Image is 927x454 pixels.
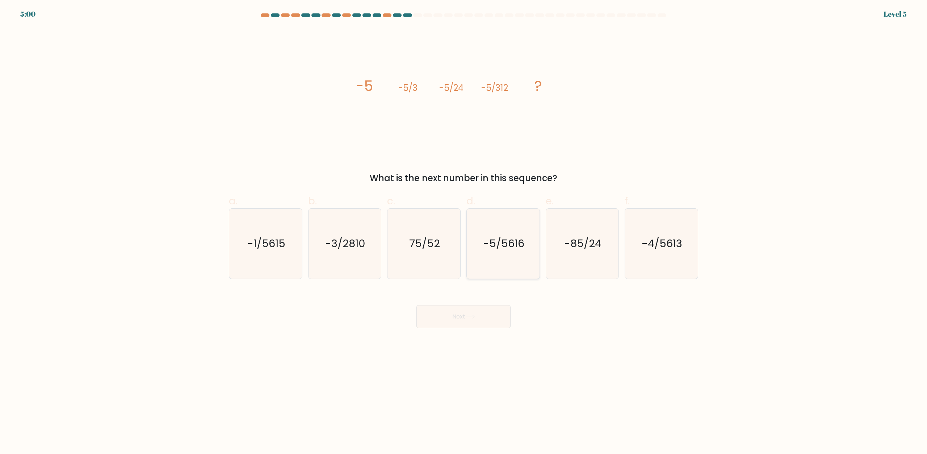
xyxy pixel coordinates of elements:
text: -3/2810 [325,237,365,251]
tspan: ? [534,76,542,96]
div: 5:00 [20,9,35,20]
span: c. [387,194,395,208]
div: What is the next number in this sequence? [233,172,694,185]
span: d. [466,194,475,208]
text: 75/52 [409,237,440,251]
tspan: -5 [356,76,373,96]
text: -1/5615 [247,237,285,251]
tspan: -5/24 [439,82,463,94]
text: -5/5616 [483,237,524,251]
text: -85/24 [564,237,601,251]
span: a. [229,194,238,208]
text: -4/5613 [642,237,683,251]
tspan: -5/3 [398,82,418,94]
span: b. [308,194,317,208]
div: Level 5 [884,9,907,20]
span: e. [546,194,554,208]
button: Next [416,305,511,328]
tspan: -5/312 [481,82,508,94]
span: f. [625,194,630,208]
